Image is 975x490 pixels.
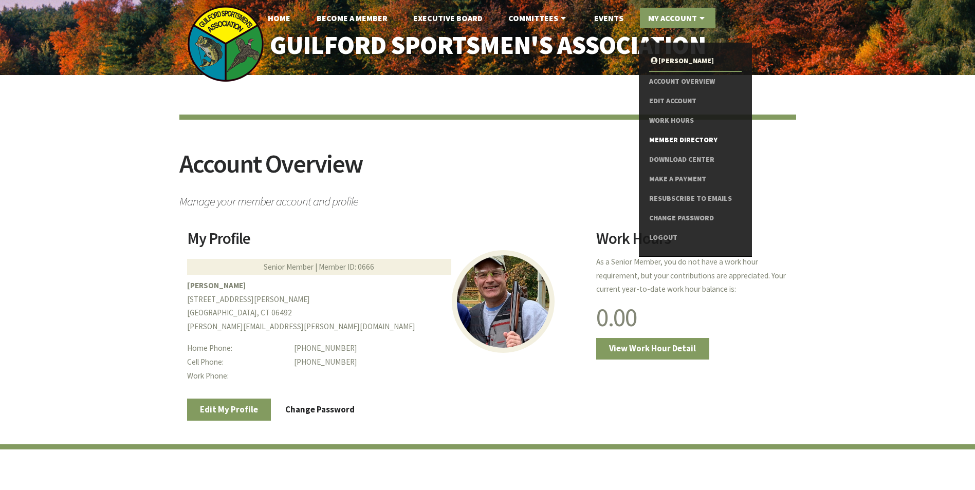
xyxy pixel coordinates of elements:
[500,8,577,28] a: Committees
[596,255,788,296] p: As a Senior Member, you do not have a work hour requirement, but your contributions are appreciat...
[649,111,741,130] a: Work Hours
[179,190,796,208] span: Manage your member account and profile
[272,399,368,420] a: Change Password
[649,169,741,189] a: Make a Payment
[187,5,264,82] img: logo_sm.png
[179,151,796,190] h2: Account Overview
[596,231,788,254] h2: Work Hours
[640,8,715,28] a: My Account
[187,259,451,275] div: Senior Member | Member ID: 0666
[294,355,583,369] dd: [PHONE_NUMBER]
[649,150,741,169] a: Download Center
[187,280,246,290] b: [PERSON_NAME]
[649,51,741,71] a: [PERSON_NAME]
[596,338,709,360] a: View Work Hour Detail
[308,8,396,28] a: Become A Member
[187,399,271,420] a: Edit My Profile
[187,231,584,254] h2: My Profile
[649,130,741,150] a: Member Directory
[649,228,741,248] a: Logout
[649,72,741,91] a: Account Overview
[294,342,583,355] dd: [PHONE_NUMBER]
[187,342,286,355] dt: Home Phone
[649,209,741,228] a: Change Password
[187,279,584,334] p: [STREET_ADDRESS][PERSON_NAME] [GEOGRAPHIC_DATA], CT 06492 [PERSON_NAME][EMAIL_ADDRESS][PERSON_NAM...
[260,8,299,28] a: Home
[586,8,632,28] a: Events
[405,8,491,28] a: Executive Board
[187,369,286,383] dt: Work Phone
[187,355,286,369] dt: Cell Phone
[649,91,741,111] a: Edit Account
[248,24,727,67] a: Guilford Sportsmen's Association
[596,305,788,330] h1: 0.00
[649,189,741,209] a: Resubscribe to Emails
